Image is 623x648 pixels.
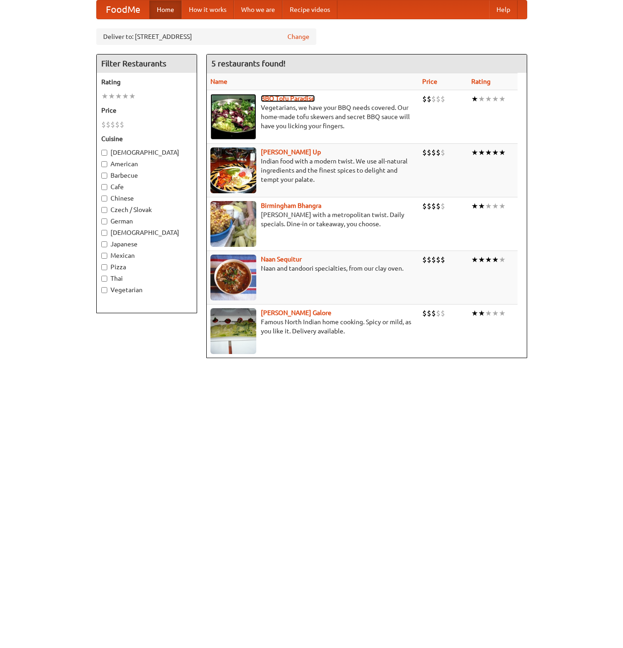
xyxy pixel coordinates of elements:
[234,0,282,19] a: Who we are
[101,217,192,226] label: German
[101,91,108,101] li: ★
[441,94,445,104] li: $
[441,308,445,318] li: $
[478,255,485,265] li: ★
[436,94,441,104] li: $
[499,147,506,158] li: ★
[210,94,256,140] img: tofuparadise.jpg
[478,94,485,104] li: ★
[422,78,437,85] a: Price
[431,147,436,158] li: $
[471,255,478,265] li: ★
[471,308,478,318] li: ★
[471,201,478,211] li: ★
[431,94,436,104] li: $
[485,201,492,211] li: ★
[101,159,192,169] label: American
[492,201,499,211] li: ★
[110,120,115,130] li: $
[115,120,120,130] li: $
[97,0,149,19] a: FoodMe
[101,120,106,130] li: $
[101,262,192,272] label: Pizza
[211,59,286,68] ng-pluralize: 5 restaurants found!
[499,94,506,104] li: ★
[101,241,107,247] input: Japanese
[101,264,107,270] input: Pizza
[485,94,492,104] li: ★
[436,255,441,265] li: $
[101,285,192,294] label: Vegetarian
[149,0,182,19] a: Home
[261,148,321,156] a: [PERSON_NAME] Up
[96,28,316,45] div: Deliver to: [STREET_ADDRESS]
[436,201,441,211] li: $
[101,196,107,201] input: Chinese
[97,54,197,73] h4: Filter Restaurants
[101,182,192,191] label: Cafe
[210,308,256,354] img: currygalore.jpg
[101,287,107,293] input: Vegetarian
[101,276,107,282] input: Thai
[478,201,485,211] li: ★
[101,184,107,190] input: Cafe
[101,274,192,283] label: Thai
[101,171,192,180] label: Barbecue
[108,91,115,101] li: ★
[431,255,436,265] li: $
[422,255,427,265] li: $
[101,194,192,203] label: Chinese
[431,201,436,211] li: $
[101,228,192,237] label: [DEMOGRAPHIC_DATA]
[129,91,136,101] li: ★
[210,317,415,336] p: Famous North Indian home cooking. Spicy or mild, as you like it. Delivery available.
[499,308,506,318] li: ★
[261,309,331,316] a: [PERSON_NAME] Galore
[471,94,478,104] li: ★
[427,147,431,158] li: $
[492,255,499,265] li: ★
[210,147,256,193] img: curryup.jpg
[471,147,478,158] li: ★
[441,255,445,265] li: $
[422,94,427,104] li: $
[210,157,415,184] p: Indian food with a modern twist. We use all-natural ingredients and the finest spices to delight ...
[485,308,492,318] li: ★
[182,0,234,19] a: How it works
[492,308,499,318] li: ★
[261,256,302,263] b: Naan Sequitur
[210,201,256,247] img: bhangra.jpg
[210,78,227,85] a: Name
[210,210,415,229] p: [PERSON_NAME] with a metropolitan twist. Daily specials. Dine-in or takeaway, you choose.
[427,201,431,211] li: $
[261,95,315,102] a: BBQ Tofu Paradise
[101,253,107,259] input: Mexican
[210,264,415,273] p: Naan and tandoori specialties, from our clay oven.
[427,308,431,318] li: $
[101,251,192,260] label: Mexican
[261,202,321,209] a: Birmingham Bhangra
[101,240,192,249] label: Japanese
[287,32,309,41] a: Change
[478,308,485,318] li: ★
[101,148,192,157] label: [DEMOGRAPHIC_DATA]
[101,230,107,236] input: [DEMOGRAPHIC_DATA]
[436,147,441,158] li: $
[478,147,485,158] li: ★
[101,161,107,167] input: American
[210,255,256,300] img: naansequitur.jpg
[422,147,427,158] li: $
[492,147,499,158] li: ★
[489,0,518,19] a: Help
[441,147,445,158] li: $
[422,308,427,318] li: $
[210,103,415,131] p: Vegetarians, we have your BBQ needs covered. Our home-made tofu skewers and secret BBQ sauce will...
[499,201,506,211] li: ★
[441,201,445,211] li: $
[115,91,122,101] li: ★
[427,94,431,104] li: $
